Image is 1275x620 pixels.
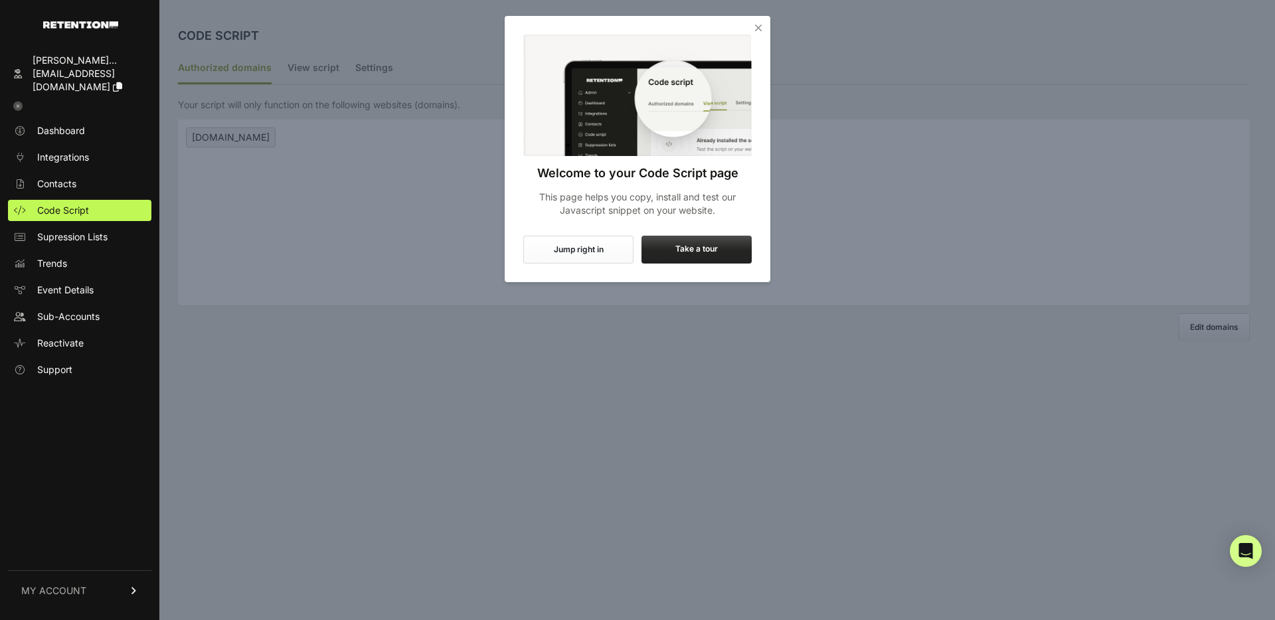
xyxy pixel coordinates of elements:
[37,283,94,297] span: Event Details
[43,21,118,29] img: Retention.com
[8,173,151,194] a: Contacts
[8,200,151,221] a: Code Script
[8,50,151,98] a: [PERSON_NAME]... [EMAIL_ADDRESS][DOMAIN_NAME]
[8,147,151,168] a: Integrations
[37,337,84,350] span: Reactivate
[8,306,151,327] a: Sub-Accounts
[1230,535,1262,567] div: Open Intercom Messenger
[37,230,108,244] span: Supression Lists
[37,124,85,137] span: Dashboard
[8,279,151,301] a: Event Details
[8,359,151,380] a: Support
[8,120,151,141] a: Dashboard
[33,54,146,67] div: [PERSON_NAME]...
[37,363,72,376] span: Support
[37,151,89,164] span: Integrations
[8,570,151,611] a: MY ACCOUNT
[21,584,86,597] span: MY ACCOUNT
[33,68,115,92] span: [EMAIL_ADDRESS][DOMAIN_NAME]
[37,204,89,217] span: Code Script
[8,253,151,274] a: Trends
[523,236,634,264] button: Jump right in
[752,21,765,35] i: Close
[523,35,752,156] img: Code Script Onboarding
[8,333,151,354] a: Reactivate
[523,191,752,217] p: This page helps you copy, install and test our Javascript snippet on your website.
[523,164,752,183] h3: Welcome to your Code Script page
[641,236,752,264] label: Take a tour
[8,226,151,248] a: Supression Lists
[37,257,67,270] span: Trends
[37,177,76,191] span: Contacts
[37,310,100,323] span: Sub-Accounts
